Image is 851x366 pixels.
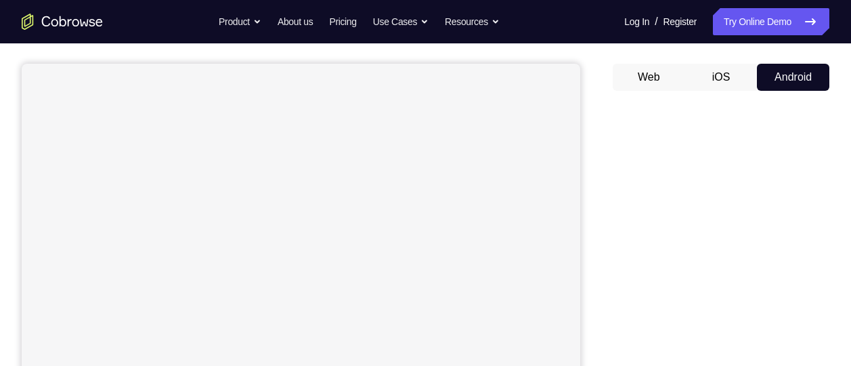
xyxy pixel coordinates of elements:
[685,64,758,91] button: iOS
[655,14,657,30] span: /
[373,8,429,35] button: Use Cases
[278,8,313,35] a: About us
[329,8,356,35] a: Pricing
[22,14,103,30] a: Go to the home page
[757,64,829,91] button: Android
[624,8,649,35] a: Log In
[445,8,500,35] button: Resources
[713,8,829,35] a: Try Online Demo
[219,8,261,35] button: Product
[613,64,685,91] button: Web
[663,8,697,35] a: Register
